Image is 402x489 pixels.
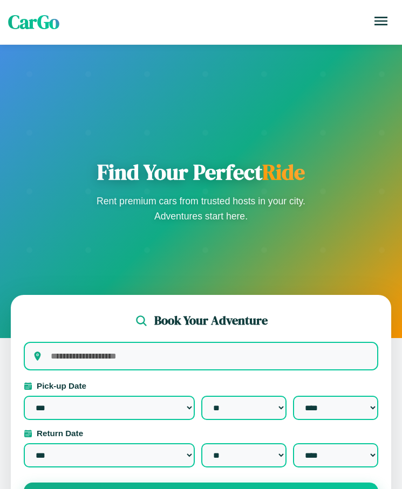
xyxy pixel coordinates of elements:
p: Rent premium cars from trusted hosts in your city. Adventures start here. [93,194,309,224]
span: CarGo [8,9,59,35]
h2: Book Your Adventure [154,312,268,329]
label: Pick-up Date [24,381,378,390]
span: Ride [262,157,305,187]
label: Return Date [24,429,378,438]
h1: Find Your Perfect [93,159,309,185]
